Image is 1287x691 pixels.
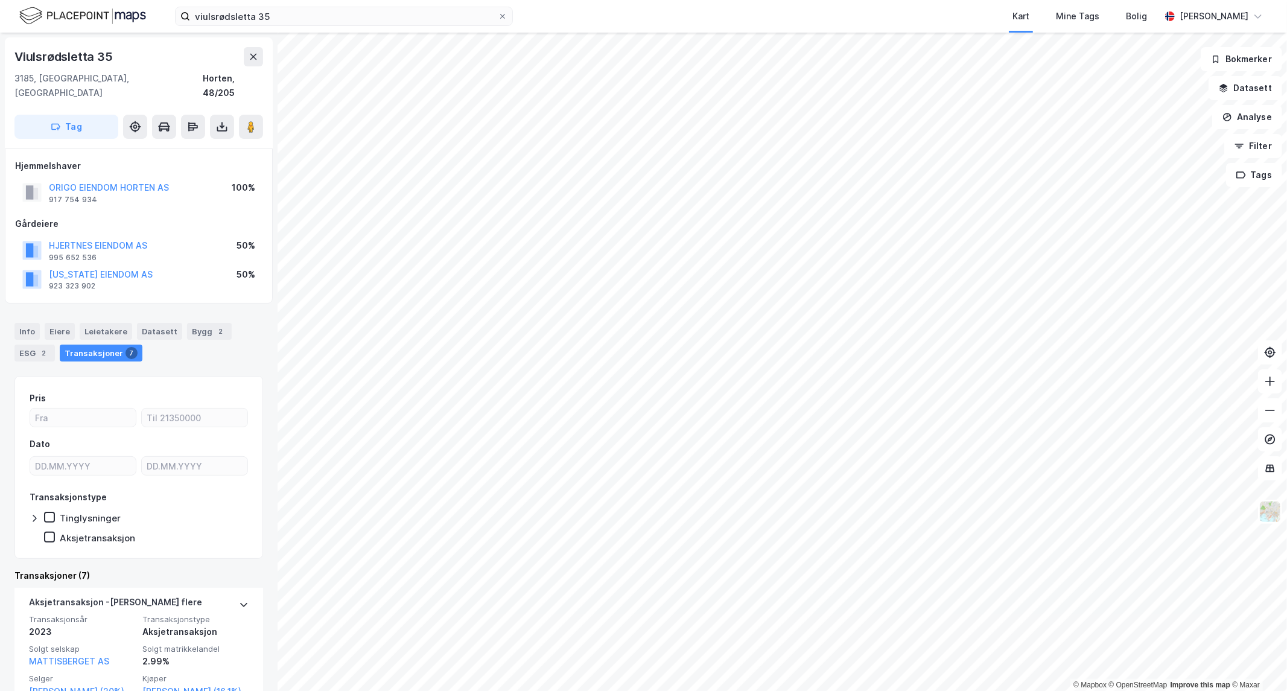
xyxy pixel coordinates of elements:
button: Tags [1226,163,1282,187]
div: Bygg [187,323,232,340]
input: DD.MM.YYYY [30,457,136,475]
a: Improve this map [1171,681,1230,689]
div: 917 754 934 [49,195,97,205]
a: OpenStreetMap [1109,681,1168,689]
div: 50% [237,267,255,282]
img: logo.f888ab2527a4732fd821a326f86c7f29.svg [19,5,146,27]
iframe: Chat Widget [1227,633,1287,691]
div: Gårdeiere [15,217,262,231]
div: Kart [1012,9,1029,24]
input: Fra [30,409,136,427]
div: Transaksjoner (7) [14,568,263,583]
div: Kontrollprogram for chat [1227,633,1287,691]
div: Tinglysninger [60,512,121,524]
span: Kjøper [142,673,249,684]
div: ESG [14,345,55,361]
div: [PERSON_NAME] [1180,9,1248,24]
input: Søk på adresse, matrikkel, gårdeiere, leietakere eller personer [190,7,498,25]
span: Transaksjonstype [142,614,249,625]
div: 2.99% [142,654,249,669]
div: 7 [126,347,138,359]
span: Solgt selskap [29,644,135,654]
span: Transaksjonsår [29,614,135,625]
div: Horten, 48/205 [203,71,263,100]
button: Datasett [1209,76,1282,100]
div: 2 [38,347,50,359]
div: 923 323 902 [49,281,95,291]
div: Transaksjonstype [30,490,107,505]
div: Hjemmelshaver [15,159,262,173]
div: 100% [232,180,255,195]
div: 995 652 536 [49,253,97,263]
div: 50% [237,238,255,253]
button: Analyse [1212,105,1282,129]
div: Aksjetransaksjon [142,625,249,639]
img: Z [1259,500,1282,523]
span: Selger [29,673,135,684]
input: Til 21350000 [142,409,247,427]
div: Leietakere [80,323,132,340]
input: DD.MM.YYYY [142,457,247,475]
div: Mine Tags [1056,9,1099,24]
a: MATTISBERGET AS [29,656,109,666]
div: 2023 [29,625,135,639]
div: 2 [215,325,227,337]
div: Eiere [45,323,75,340]
div: Dato [30,437,50,451]
div: Bolig [1126,9,1147,24]
div: Info [14,323,40,340]
div: Viulsrødsletta 35 [14,47,115,66]
div: 3185, [GEOGRAPHIC_DATA], [GEOGRAPHIC_DATA] [14,71,203,100]
div: Transaksjoner [60,345,142,361]
div: Pris [30,391,46,406]
button: Tag [14,115,118,139]
div: Aksjetransaksjon [60,532,135,544]
a: Mapbox [1073,681,1107,689]
button: Bokmerker [1201,47,1282,71]
div: Datasett [137,323,182,340]
span: Solgt matrikkelandel [142,644,249,654]
button: Filter [1224,134,1282,158]
div: Aksjetransaksjon - [PERSON_NAME] flere [29,595,202,614]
